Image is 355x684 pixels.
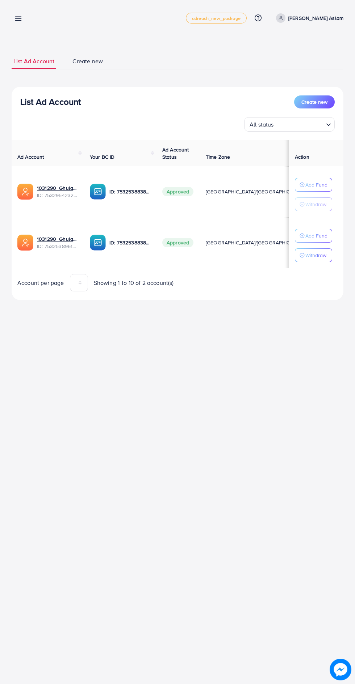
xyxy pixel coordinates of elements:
[288,14,343,22] p: [PERSON_NAME] Aslam
[20,97,81,107] h3: List Ad Account
[37,235,78,243] a: 1031290_Ghulam Rasool Aslam_1753805901568
[305,180,327,189] p: Add Fund
[17,279,64,287] span: Account per page
[295,248,332,262] button: Withdraw
[17,235,33,251] img: ic-ads-acc.e4c84228.svg
[162,187,193,196] span: Approved
[94,279,174,287] span: Showing 1 To 10 of 2 account(s)
[17,153,44,161] span: Ad Account
[305,200,326,209] p: Withdraw
[301,98,327,106] span: Create new
[295,153,309,161] span: Action
[294,95,335,108] button: Create new
[13,57,54,65] span: List Ad Account
[37,243,78,250] span: ID: 7532538961244635153
[273,13,343,23] a: [PERSON_NAME] Aslam
[90,153,115,161] span: Your BC ID
[37,184,78,192] a: 1031290_Ghulam Rasool Aslam 2_1753902599199
[206,188,306,195] span: [GEOGRAPHIC_DATA]/[GEOGRAPHIC_DATA]
[90,184,106,200] img: ic-ba-acc.ded83a64.svg
[330,659,351,680] img: image
[72,57,103,65] span: Create new
[162,238,193,247] span: Approved
[192,16,241,21] span: adreach_new_package
[295,229,332,243] button: Add Fund
[109,238,151,247] p: ID: 7532538838637019152
[37,192,78,199] span: ID: 7532954232266326017
[305,231,327,240] p: Add Fund
[186,13,247,23] a: adreach_new_package
[206,239,306,246] span: [GEOGRAPHIC_DATA]/[GEOGRAPHIC_DATA]
[248,119,275,130] span: All status
[162,146,189,161] span: Ad Account Status
[17,184,33,200] img: ic-ads-acc.e4c84228.svg
[37,235,78,250] div: <span class='underline'>1031290_Ghulam Rasool Aslam_1753805901568</span></br>7532538961244635153
[109,187,151,196] p: ID: 7532538838637019152
[206,153,230,161] span: Time Zone
[90,235,106,251] img: ic-ba-acc.ded83a64.svg
[244,117,335,132] div: Search for option
[295,197,332,211] button: Withdraw
[276,118,323,130] input: Search for option
[37,184,78,199] div: <span class='underline'>1031290_Ghulam Rasool Aslam 2_1753902599199</span></br>7532954232266326017
[305,251,326,260] p: Withdraw
[295,178,332,192] button: Add Fund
